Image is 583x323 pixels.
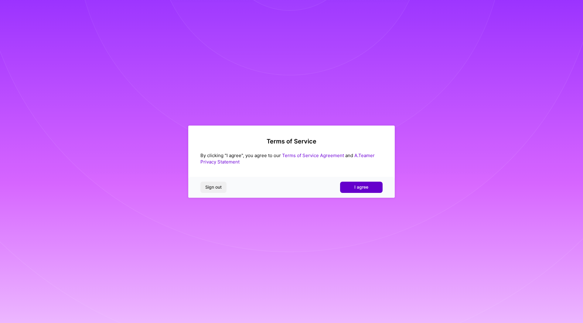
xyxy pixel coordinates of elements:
button: I agree [340,182,383,193]
span: Sign out [205,184,222,190]
h2: Terms of Service [200,138,383,145]
button: Sign out [200,182,227,193]
div: By clicking "I agree", you agree to our and [200,152,383,165]
span: I agree [354,184,368,190]
a: Terms of Service Agreement [282,153,344,158]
